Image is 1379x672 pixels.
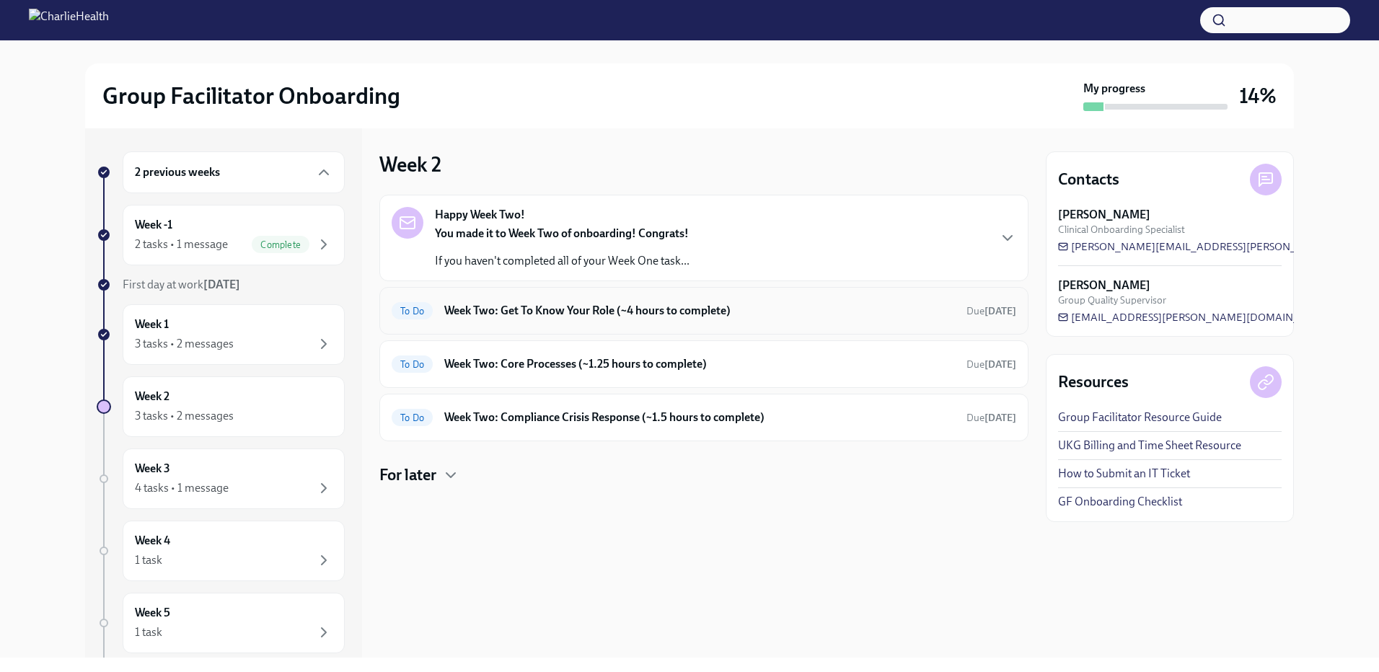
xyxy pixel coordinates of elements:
[966,412,1016,424] span: Due
[444,410,955,425] h6: Week Two: Compliance Crisis Response (~1.5 hours to complete)
[379,151,441,177] h3: Week 2
[984,412,1016,424] strong: [DATE]
[1058,278,1150,293] strong: [PERSON_NAME]
[444,356,955,372] h6: Week Two: Core Processes (~1.25 hours to complete)
[97,521,345,581] a: Week 41 task
[966,358,1016,371] span: September 9th, 2025 10:00
[1239,83,1277,109] h3: 14%
[966,411,1016,425] span: September 9th, 2025 10:00
[984,305,1016,317] strong: [DATE]
[135,236,228,252] div: 2 tasks • 1 message
[1058,223,1185,236] span: Clinical Onboarding Specialist
[252,239,309,250] span: Complete
[135,217,172,233] h6: Week -1
[135,533,170,549] h6: Week 4
[1058,310,1334,324] a: [EMAIL_ADDRESS][PERSON_NAME][DOMAIN_NAME]
[435,253,689,269] p: If you haven't completed all of your Week One task...
[444,303,955,319] h6: Week Two: Get To Know Your Role (~4 hours to complete)
[135,164,220,180] h6: 2 previous weeks
[1058,169,1119,190] h4: Contacts
[1058,494,1182,510] a: GF Onboarding Checklist
[1058,371,1129,393] h4: Resources
[435,226,689,240] strong: You made it to Week Two of onboarding! Congrats!
[123,151,345,193] div: 2 previous weeks
[97,376,345,437] a: Week 23 tasks • 2 messages
[1058,207,1150,223] strong: [PERSON_NAME]
[435,207,525,223] strong: Happy Week Two!
[123,278,240,291] span: First day at work
[1058,466,1190,482] a: How to Submit an IT Ticket
[135,317,169,332] h6: Week 1
[135,605,170,621] h6: Week 5
[1058,410,1222,425] a: Group Facilitator Resource Guide
[97,205,345,265] a: Week -12 tasks • 1 messageComplete
[135,461,170,477] h6: Week 3
[135,389,169,404] h6: Week 2
[135,480,229,496] div: 4 tasks • 1 message
[29,9,109,32] img: CharlieHealth
[392,412,433,423] span: To Do
[984,358,1016,371] strong: [DATE]
[392,306,433,317] span: To Do
[135,336,234,352] div: 3 tasks • 2 messages
[392,406,1016,429] a: To DoWeek Two: Compliance Crisis Response (~1.5 hours to complete)Due[DATE]
[97,593,345,653] a: Week 51 task
[1058,438,1241,454] a: UKG Billing and Time Sheet Resource
[966,304,1016,318] span: September 9th, 2025 10:00
[1058,293,1166,307] span: Group Quality Supervisor
[966,358,1016,371] span: Due
[379,464,436,486] h4: For later
[97,304,345,365] a: Week 13 tasks • 2 messages
[135,552,162,568] div: 1 task
[392,359,433,370] span: To Do
[379,464,1028,486] div: For later
[97,277,345,293] a: First day at work[DATE]
[966,305,1016,317] span: Due
[135,408,234,424] div: 3 tasks • 2 messages
[135,624,162,640] div: 1 task
[203,278,240,291] strong: [DATE]
[392,353,1016,376] a: To DoWeek Two: Core Processes (~1.25 hours to complete)Due[DATE]
[1083,81,1145,97] strong: My progress
[392,299,1016,322] a: To DoWeek Two: Get To Know Your Role (~4 hours to complete)Due[DATE]
[97,448,345,509] a: Week 34 tasks • 1 message
[102,81,400,110] h2: Group Facilitator Onboarding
